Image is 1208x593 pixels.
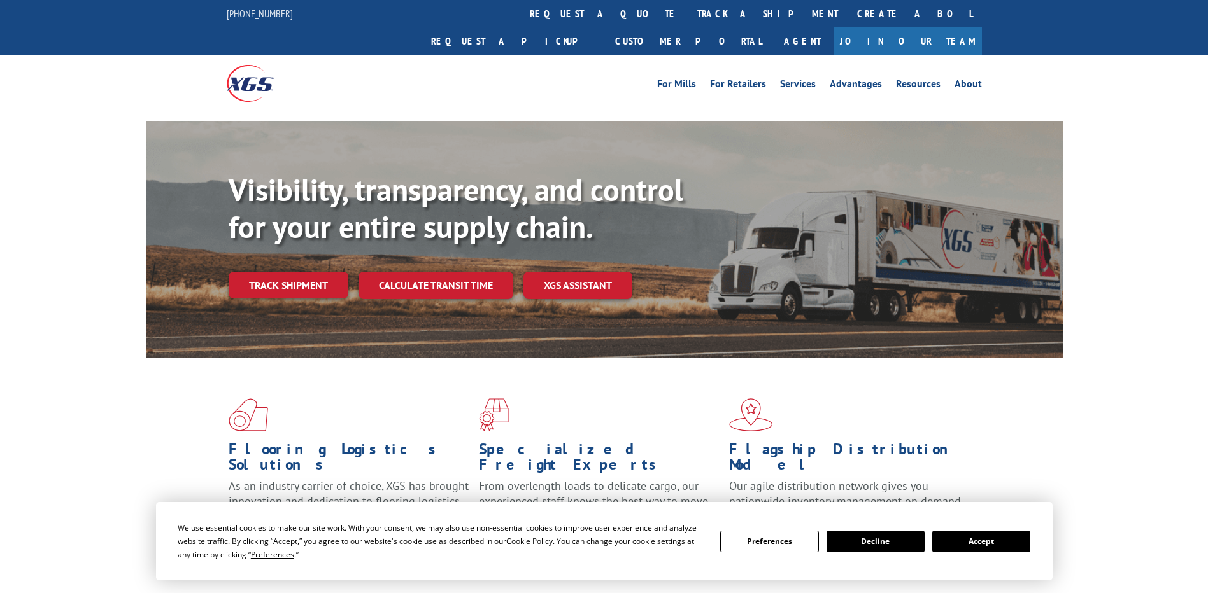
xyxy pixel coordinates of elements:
a: [PHONE_NUMBER] [227,7,293,20]
a: Join Our Team [834,27,982,55]
a: For Mills [657,79,696,93]
span: Cookie Policy [506,536,553,547]
span: As an industry carrier of choice, XGS has brought innovation and dedication to flooring logistics... [229,478,469,524]
a: Request a pickup [422,27,606,55]
a: About [955,79,982,93]
b: Visibility, transparency, and control for your entire supply chain. [229,170,683,246]
a: Advantages [830,79,882,93]
img: xgs-icon-flagship-distribution-model-red [729,398,773,431]
a: Customer Portal [606,27,771,55]
p: From overlength loads to delicate cargo, our experienced staff knows the best way to move your fr... [479,478,720,535]
button: Preferences [720,531,818,552]
a: Agent [771,27,834,55]
a: XGS ASSISTANT [523,272,632,299]
div: Cookie Consent Prompt [156,502,1053,580]
span: Our agile distribution network gives you nationwide inventory management on demand. [729,478,963,508]
span: Preferences [251,549,294,560]
h1: Flooring Logistics Solutions [229,442,469,478]
button: Decline [827,531,925,552]
div: We use essential cookies to make our site work. With your consent, we may also use non-essential ... [178,521,705,561]
a: Calculate transit time [359,272,513,299]
h1: Specialized Freight Experts [479,442,720,478]
button: Accept [932,531,1030,552]
img: xgs-icon-focused-on-flooring-red [479,398,509,431]
a: Track shipment [229,272,348,298]
a: For Retailers [710,79,766,93]
h1: Flagship Distribution Model [729,442,970,478]
a: Services [780,79,816,93]
a: Resources [896,79,941,93]
img: xgs-icon-total-supply-chain-intelligence-red [229,398,268,431]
